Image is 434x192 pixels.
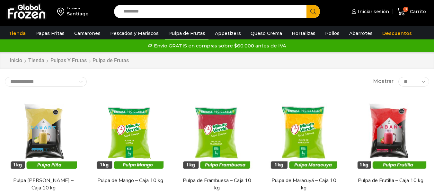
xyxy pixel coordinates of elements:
a: Abarrotes [346,27,376,39]
a: Tienda [5,27,29,39]
div: Santiago [67,11,89,17]
span: 0 [403,7,408,12]
a: Pulpa de Frutilla – Caja 10 kg [356,177,425,184]
a: Pulpas y Frutas [50,57,87,64]
a: Queso Crema [247,27,285,39]
h1: Pulpa de Frutas [93,57,129,63]
a: Pollos [322,27,343,39]
span: Iniciar sesión [356,8,389,15]
a: Tienda [28,57,45,64]
a: Descuentos [379,27,415,39]
a: 0 Carrito [395,4,428,19]
a: Pescados y Mariscos [107,27,162,39]
a: Camarones [71,27,104,39]
a: Pulpa de Frambuesa – Caja 10 kg [182,177,252,192]
span: Mostrar [373,78,394,85]
a: Iniciar sesión [350,5,389,18]
select: Pedido de la tienda [5,77,87,87]
a: Pulpa [PERSON_NAME] – Caja 10 kg [9,177,78,192]
a: Pulpa de Frutas [165,27,208,39]
nav: Breadcrumb [9,57,129,64]
button: Search button [306,5,320,18]
span: Carrito [408,8,426,15]
a: Inicio [9,57,22,64]
a: Hortalizas [288,27,319,39]
a: Papas Fritas [32,27,68,39]
img: address-field-icon.svg [57,6,67,17]
a: Pulpa de Maracuyá – Caja 10 kg [269,177,339,192]
div: Enviar a [67,6,89,11]
a: Pulpa de Mango – Caja 10 kg [95,177,165,184]
a: Appetizers [212,27,244,39]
